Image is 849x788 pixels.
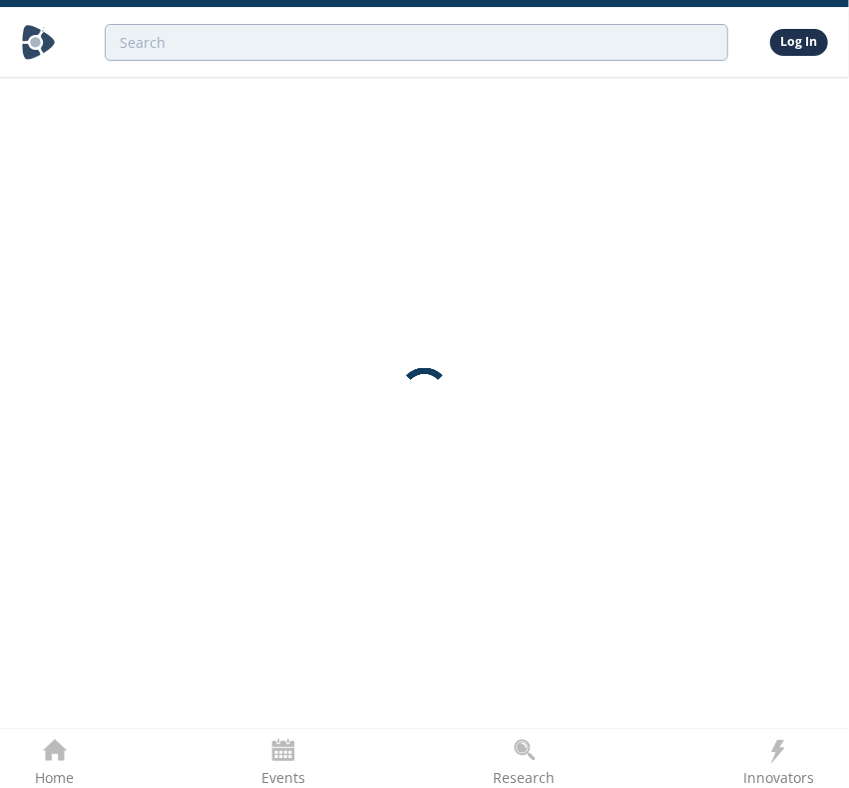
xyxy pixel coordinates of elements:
[21,25,56,60] img: Home
[770,29,828,55] a: Log In
[105,24,728,61] input: Advanced Search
